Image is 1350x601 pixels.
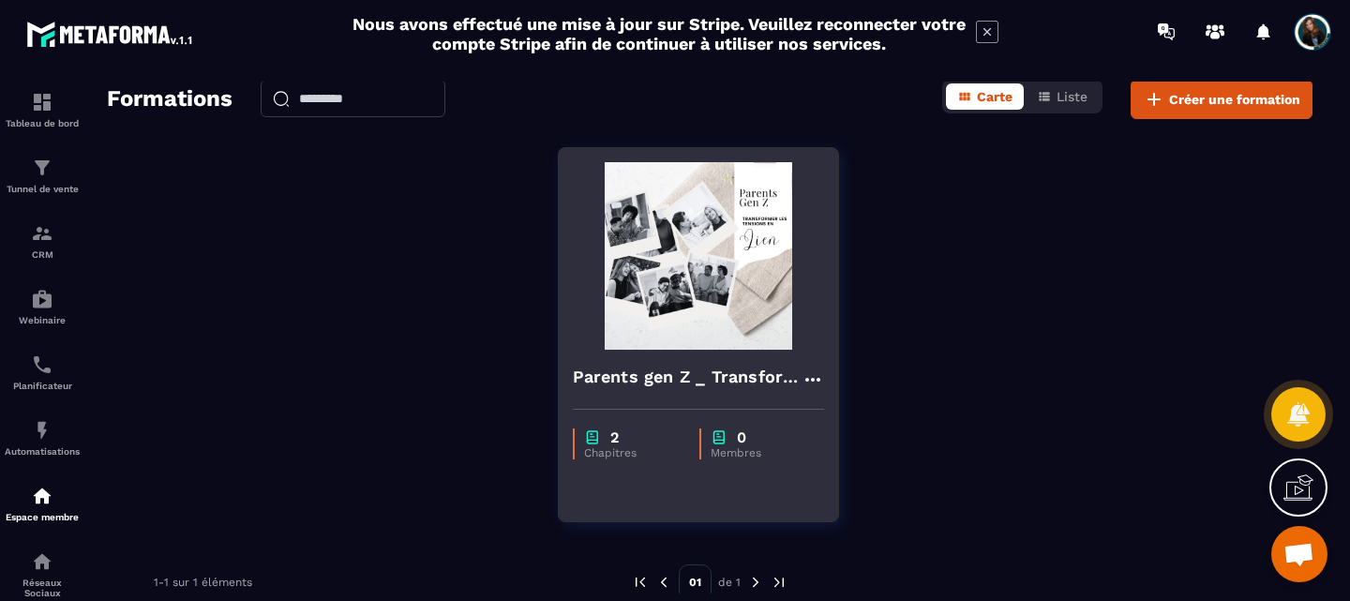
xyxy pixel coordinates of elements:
[31,485,53,507] img: automations
[5,471,80,536] a: automationsautomationsEspace membre
[5,77,80,143] a: formationformationTableau de bord
[573,364,802,390] h4: Parents gen Z _ Transformer les tensions en lien
[711,446,805,459] p: Membres
[26,17,195,51] img: logo
[5,339,80,405] a: schedulerschedulerPlanificateur
[1131,80,1312,119] button: Créer une formation
[5,381,80,391] p: Planificateur
[5,118,80,128] p: Tableau de bord
[213,109,228,124] img: tab_keywords_by_traffic_grey.svg
[31,288,53,310] img: automations
[5,184,80,194] p: Tunnel de vente
[31,419,53,442] img: automations
[718,575,741,590] p: de 1
[154,576,252,589] p: 1-1 sur 1 éléments
[747,574,764,591] img: next
[5,512,80,522] p: Espace membre
[30,30,45,45] img: logo_orange.svg
[5,208,80,274] a: formationformationCRM
[5,405,80,471] a: automationsautomationsAutomatisations
[737,428,746,446] p: 0
[31,222,53,245] img: formation
[107,80,232,119] h2: Formations
[5,274,80,339] a: automationsautomationsWebinaire
[233,111,287,123] div: Mots-clés
[1169,90,1300,109] span: Créer une formation
[52,30,92,45] div: v 4.0.24
[946,83,1024,110] button: Carte
[5,315,80,325] p: Webinaire
[1057,89,1087,104] span: Liste
[1026,83,1099,110] button: Liste
[573,162,824,350] img: formation-background
[76,109,91,124] img: tab_domain_overview_orange.svg
[711,428,727,446] img: chapter
[558,147,862,546] a: formation-backgroundParents gen Z _ Transformer les tensions en lienchapter2Chapitreschapter0Membres
[30,49,45,64] img: website_grey.svg
[31,550,53,573] img: social-network
[5,446,80,457] p: Automatisations
[5,578,80,598] p: Réseaux Sociaux
[584,446,681,459] p: Chapitres
[31,91,53,113] img: formation
[352,14,967,53] h2: Nous avons effectué une mise à jour sur Stripe. Veuillez reconnecter votre compte Stripe afin de ...
[31,353,53,376] img: scheduler
[97,111,144,123] div: Domaine
[5,143,80,208] a: formationformationTunnel de vente
[1271,526,1327,582] a: Ouvrir le chat
[771,574,787,591] img: next
[679,564,712,600] p: 01
[655,574,672,591] img: prev
[31,157,53,179] img: formation
[977,89,1012,104] span: Carte
[49,49,212,64] div: Domaine: [DOMAIN_NAME]
[584,428,601,446] img: chapter
[610,428,619,446] p: 2
[5,249,80,260] p: CRM
[632,574,649,591] img: prev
